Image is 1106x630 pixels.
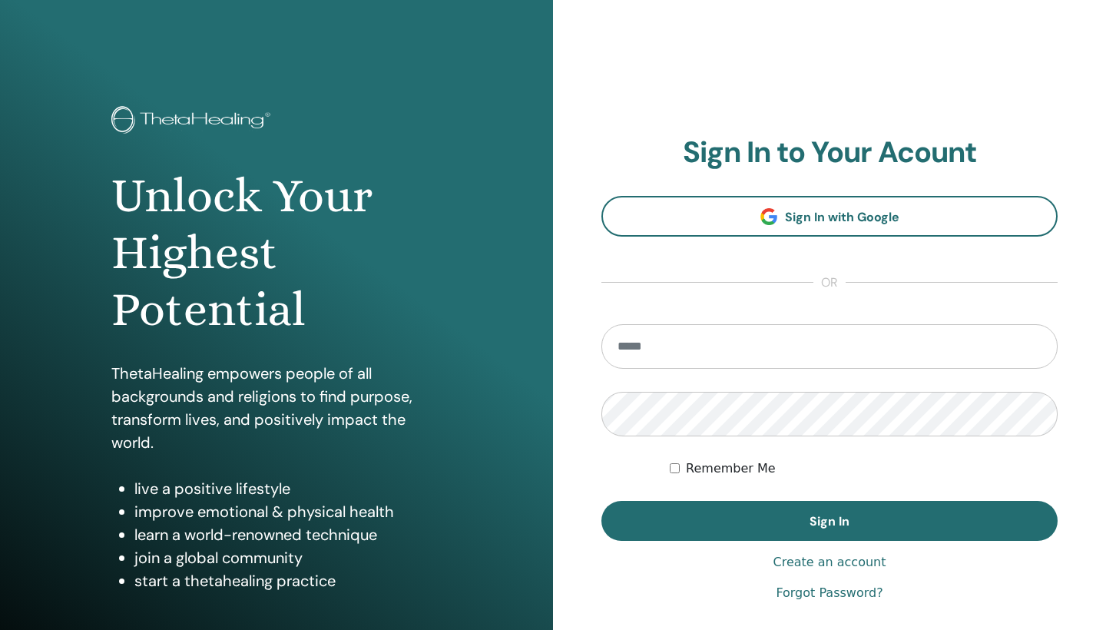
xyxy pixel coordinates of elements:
button: Sign In [601,501,1058,541]
li: live a positive lifestyle [134,477,442,500]
div: Keep me authenticated indefinitely or until I manually logout [670,459,1058,478]
span: Sign In [810,513,849,529]
a: Forgot Password? [776,584,882,602]
span: Sign In with Google [785,209,899,225]
a: Create an account [773,553,886,572]
p: ThetaHealing empowers people of all backgrounds and religions to find purpose, transform lives, a... [111,362,442,454]
li: start a thetahealing practice [134,569,442,592]
a: Sign In with Google [601,196,1058,237]
h1: Unlock Your Highest Potential [111,167,442,339]
h2: Sign In to Your Acount [601,135,1058,171]
span: or [813,274,846,292]
li: join a global community [134,546,442,569]
label: Remember Me [686,459,776,478]
li: learn a world-renowned technique [134,523,442,546]
li: improve emotional & physical health [134,500,442,523]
